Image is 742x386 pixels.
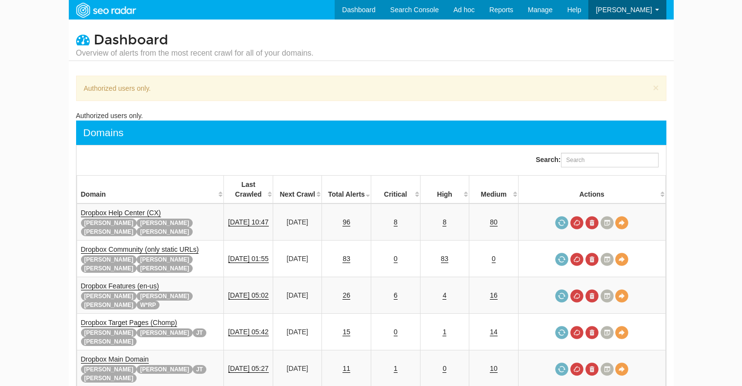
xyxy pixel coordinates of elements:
[570,326,583,339] a: Cancel in-progress audit
[518,176,665,204] th: Actions: activate to sort column ascending
[273,203,322,241] td: [DATE]
[490,365,498,373] a: 10
[442,218,446,226] a: 8
[492,255,496,263] a: 0
[81,319,177,327] a: Dropbox Target Pages (Chomp)
[228,365,269,373] a: [DATE] 05:27
[615,216,628,229] a: View Domain Overview
[528,6,553,14] span: Manage
[76,33,90,46] i: 
[567,6,582,14] span: Help
[601,216,614,229] a: Crawl History
[76,111,666,121] div: Authorized users only.
[224,176,273,204] th: Last Crawled: activate to sort column descending
[596,6,652,14] span: [PERSON_NAME]
[561,153,659,167] input: Search:
[570,253,583,266] a: Cancel in-progress audit
[193,328,206,337] span: JT
[394,291,398,300] a: 6
[273,176,322,204] th: Next Crawl: activate to sort column descending
[81,374,137,383] span: [PERSON_NAME]
[81,209,161,217] a: Dropbox Help Center (CX)
[441,255,449,263] a: 83
[585,216,599,229] a: Delete most recent audit
[81,245,199,254] a: Dropbox Community (only static URLs)
[615,363,628,376] a: View Domain Overview
[81,227,137,236] span: [PERSON_NAME]
[81,264,137,273] span: [PERSON_NAME]
[94,32,168,48] span: Dashboard
[489,6,513,14] span: Reports
[601,253,614,266] a: Crawl History
[585,326,599,339] a: Delete most recent audit
[420,176,469,204] th: High: activate to sort column descending
[81,282,159,290] a: Dropbox Features (en-us)
[442,328,446,336] a: 1
[653,82,659,93] button: ×
[601,326,614,339] a: Crawl History
[83,125,124,140] div: Domains
[394,255,398,263] a: 0
[490,218,498,226] a: 80
[137,365,193,374] span: [PERSON_NAME]
[81,292,137,301] span: [PERSON_NAME]
[228,328,269,336] a: [DATE] 05:42
[442,365,446,373] a: 0
[585,253,599,266] a: Delete most recent audit
[342,291,350,300] a: 26
[394,365,398,373] a: 1
[394,218,398,226] a: 8
[601,289,614,303] a: Crawl History
[555,253,568,266] a: Request a crawl
[342,218,350,226] a: 96
[615,326,628,339] a: View Domain Overview
[137,264,193,273] span: [PERSON_NAME]
[77,176,224,204] th: Domain: activate to sort column ascending
[81,255,137,264] span: [PERSON_NAME]
[273,241,322,277] td: [DATE]
[193,365,206,374] span: JT
[76,76,666,101] div: Authorized users only.
[555,216,568,229] a: Request a crawl
[555,289,568,303] a: Request a crawl
[81,365,137,374] span: [PERSON_NAME]
[555,363,568,376] a: Request a crawl
[490,291,498,300] a: 16
[228,291,269,300] a: [DATE] 05:02
[137,292,193,301] span: [PERSON_NAME]
[536,153,658,167] label: Search:
[81,337,137,346] span: [PERSON_NAME]
[442,291,446,300] a: 4
[555,326,568,339] a: Request a crawl
[490,328,498,336] a: 14
[72,1,140,19] img: SEORadar
[81,328,137,337] span: [PERSON_NAME]
[570,289,583,303] a: Cancel in-progress audit
[342,328,350,336] a: 15
[570,363,583,376] a: Cancel in-progress audit
[273,314,322,350] td: [DATE]
[371,176,420,204] th: Critical: activate to sort column descending
[601,363,614,376] a: Crawl History
[342,365,350,373] a: 11
[615,289,628,303] a: View Domain Overview
[81,355,149,364] a: Dropbox Main Domain
[273,277,322,314] td: [DATE]
[615,253,628,266] a: View Domain Overview
[585,289,599,303] a: Delete most recent audit
[322,176,371,204] th: Total Alerts: activate to sort column ascending
[585,363,599,376] a: Delete most recent audit
[228,218,269,226] a: [DATE] 10:47
[81,301,137,309] span: [PERSON_NAME]
[570,216,583,229] a: Cancel in-progress audit
[342,255,350,263] a: 83
[453,6,475,14] span: Ad hoc
[137,328,193,337] span: [PERSON_NAME]
[81,219,137,227] span: [PERSON_NAME]
[469,176,519,204] th: Medium: activate to sort column descending
[137,227,193,236] span: [PERSON_NAME]
[76,48,314,59] small: Overview of alerts from the most recent crawl for all of your domains.
[228,255,269,263] a: [DATE] 01:55
[137,219,193,227] span: [PERSON_NAME]
[394,328,398,336] a: 0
